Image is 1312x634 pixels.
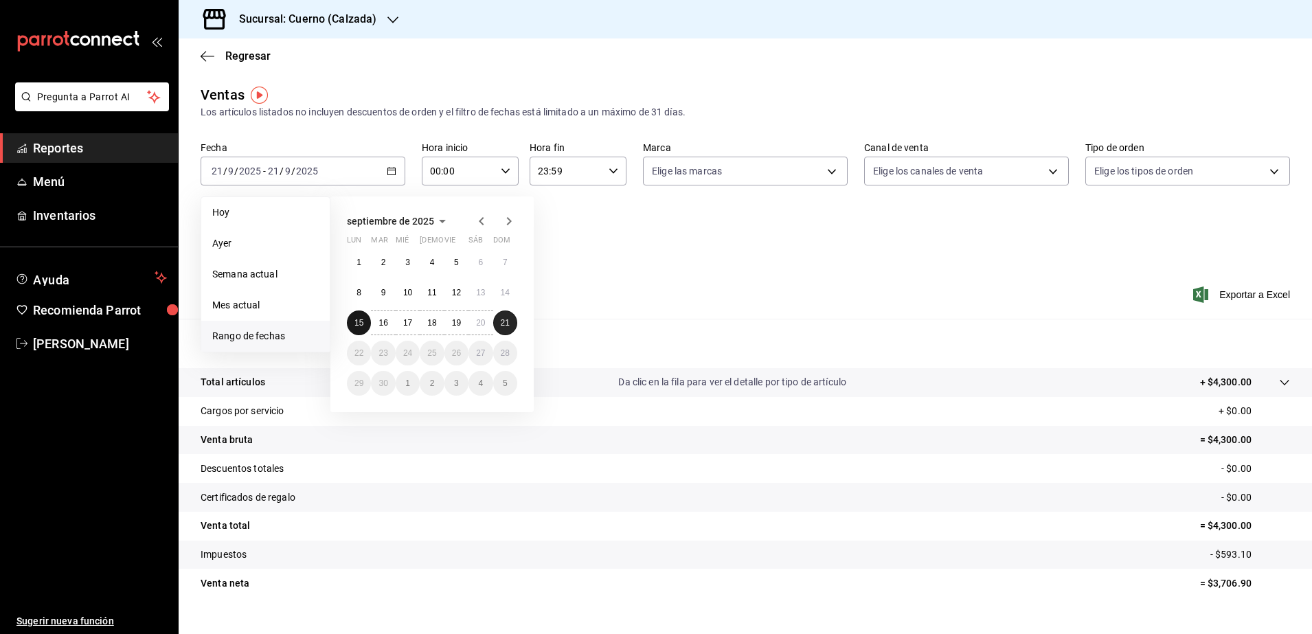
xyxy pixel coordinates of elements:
abbr: 27 de septiembre de 2025 [476,348,485,358]
abbr: 13 de septiembre de 2025 [476,288,485,297]
p: Total artículos [201,375,265,389]
abbr: 5 de septiembre de 2025 [454,258,459,267]
button: 6 de septiembre de 2025 [468,250,493,275]
p: Cargos por servicio [201,404,284,418]
abbr: 25 de septiembre de 2025 [427,348,436,358]
abbr: 23 de septiembre de 2025 [378,348,387,358]
abbr: 2 de septiembre de 2025 [381,258,386,267]
p: + $4,300.00 [1200,375,1252,389]
abbr: martes [371,236,387,250]
button: open_drawer_menu [151,36,162,47]
abbr: 19 de septiembre de 2025 [452,318,461,328]
h3: Sucursal: Cuerno (Calzada) [228,11,376,27]
button: 13 de septiembre de 2025 [468,280,493,305]
abbr: 16 de septiembre de 2025 [378,318,387,328]
span: septiembre de 2025 [347,216,434,227]
span: Ayuda [33,269,149,286]
abbr: 18 de septiembre de 2025 [427,318,436,328]
button: 15 de septiembre de 2025 [347,310,371,335]
span: Elige los tipos de orden [1094,164,1193,178]
p: - $0.00 [1221,462,1290,476]
label: Fecha [201,143,405,152]
p: = $4,300.00 [1200,519,1290,533]
abbr: 3 de octubre de 2025 [454,378,459,388]
abbr: 9 de septiembre de 2025 [381,288,386,297]
span: Sugerir nueva función [16,614,167,629]
abbr: domingo [493,236,510,250]
abbr: 30 de septiembre de 2025 [378,378,387,388]
p: = $3,706.90 [1200,576,1290,591]
p: - $593.10 [1210,547,1290,562]
abbr: 24 de septiembre de 2025 [403,348,412,358]
button: 7 de septiembre de 2025 [493,250,517,275]
button: 25 de septiembre de 2025 [420,341,444,365]
span: Elige las marcas [652,164,722,178]
span: - [263,166,266,177]
input: ---- [238,166,262,177]
button: Pregunta a Parrot AI [15,82,169,111]
p: Certificados de regalo [201,490,295,505]
button: 27 de septiembre de 2025 [468,341,493,365]
label: Tipo de orden [1085,143,1290,152]
span: Pregunta a Parrot AI [37,90,148,104]
button: 2 de octubre de 2025 [420,371,444,396]
button: 26 de septiembre de 2025 [444,341,468,365]
abbr: sábado [468,236,483,250]
label: Marca [643,143,848,152]
button: 1 de octubre de 2025 [396,371,420,396]
p: + $0.00 [1219,404,1290,418]
span: Regresar [225,49,271,63]
abbr: 4 de septiembre de 2025 [430,258,435,267]
abbr: 11 de septiembre de 2025 [427,288,436,297]
span: Recomienda Parrot [33,301,167,319]
button: 3 de octubre de 2025 [444,371,468,396]
span: Hoy [212,205,319,220]
div: Los artículos listados no incluyen descuentos de orden y el filtro de fechas está limitado a un m... [201,105,1290,120]
abbr: 1 de octubre de 2025 [405,378,410,388]
abbr: 6 de septiembre de 2025 [478,258,483,267]
abbr: 8 de septiembre de 2025 [357,288,361,297]
abbr: jueves [420,236,501,250]
button: 3 de septiembre de 2025 [396,250,420,275]
abbr: 17 de septiembre de 2025 [403,318,412,328]
button: 1 de septiembre de 2025 [347,250,371,275]
abbr: 21 de septiembre de 2025 [501,318,510,328]
button: Exportar a Excel [1196,286,1290,303]
abbr: 5 de octubre de 2025 [503,378,508,388]
p: Venta neta [201,576,249,591]
button: 14 de septiembre de 2025 [493,280,517,305]
div: Ventas [201,84,245,105]
button: 8 de septiembre de 2025 [347,280,371,305]
button: 21 de septiembre de 2025 [493,310,517,335]
p: Impuestos [201,547,247,562]
abbr: 26 de septiembre de 2025 [452,348,461,358]
abbr: 28 de septiembre de 2025 [501,348,510,358]
abbr: 20 de septiembre de 2025 [476,318,485,328]
input: -- [267,166,280,177]
p: Descuentos totales [201,462,284,476]
input: -- [284,166,291,177]
abbr: 7 de septiembre de 2025 [503,258,508,267]
button: septiembre de 2025 [347,213,451,229]
span: Reportes [33,139,167,157]
button: 4 de septiembre de 2025 [420,250,444,275]
abbr: 10 de septiembre de 2025 [403,288,412,297]
button: 18 de septiembre de 2025 [420,310,444,335]
button: 10 de septiembre de 2025 [396,280,420,305]
input: -- [211,166,223,177]
abbr: 22 de septiembre de 2025 [354,348,363,358]
button: Regresar [201,49,271,63]
abbr: 12 de septiembre de 2025 [452,288,461,297]
abbr: 4 de octubre de 2025 [478,378,483,388]
span: / [291,166,295,177]
span: [PERSON_NAME] [33,335,167,353]
button: 5 de septiembre de 2025 [444,250,468,275]
button: 4 de octubre de 2025 [468,371,493,396]
p: Resumen [201,335,1290,352]
img: Tooltip marker [251,87,268,104]
span: Inventarios [33,206,167,225]
button: 5 de octubre de 2025 [493,371,517,396]
button: 29 de septiembre de 2025 [347,371,371,396]
abbr: 1 de septiembre de 2025 [357,258,361,267]
button: 30 de septiembre de 2025 [371,371,395,396]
